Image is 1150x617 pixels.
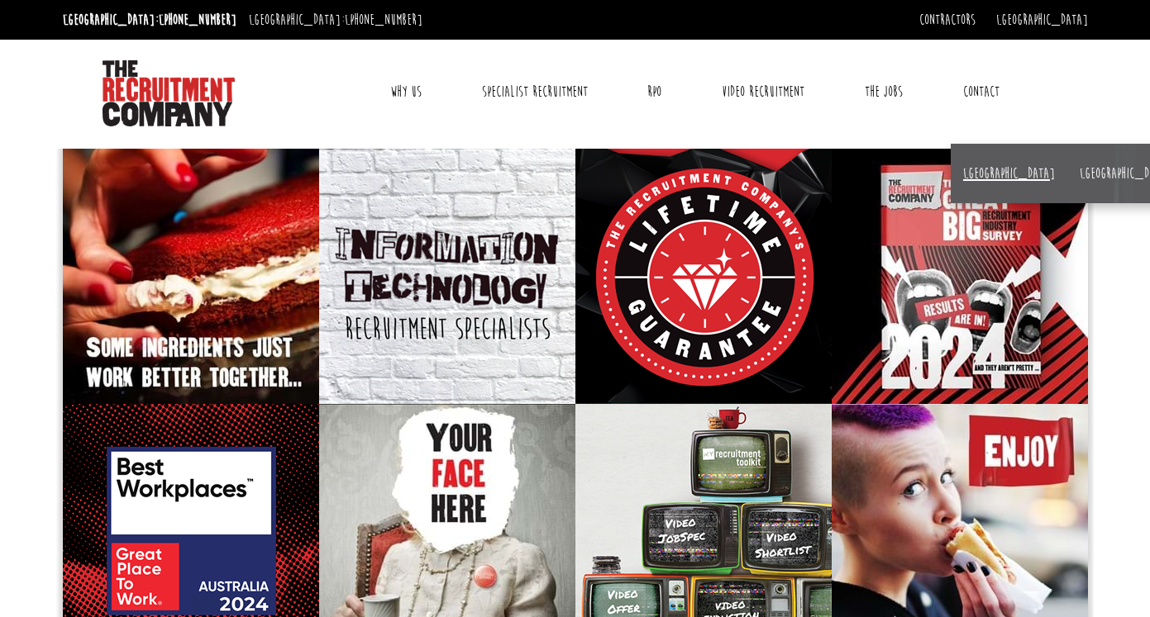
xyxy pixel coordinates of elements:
[709,71,817,112] a: Video Recruitment
[378,71,434,112] a: Why Us
[103,60,235,126] img: The Recruitment Company
[951,71,1012,112] a: Contact
[635,71,674,112] a: RPO
[470,71,600,112] a: Specialist Recruitment
[996,11,1088,29] a: [GEOGRAPHIC_DATA]
[59,7,241,33] li: [GEOGRAPHIC_DATA]:
[852,71,915,112] a: The Jobs
[919,11,976,29] a: Contractors
[245,7,427,33] li: [GEOGRAPHIC_DATA]:
[159,11,236,29] a: [PHONE_NUMBER]
[345,11,422,29] a: [PHONE_NUMBER]
[963,164,1055,183] a: [GEOGRAPHIC_DATA]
